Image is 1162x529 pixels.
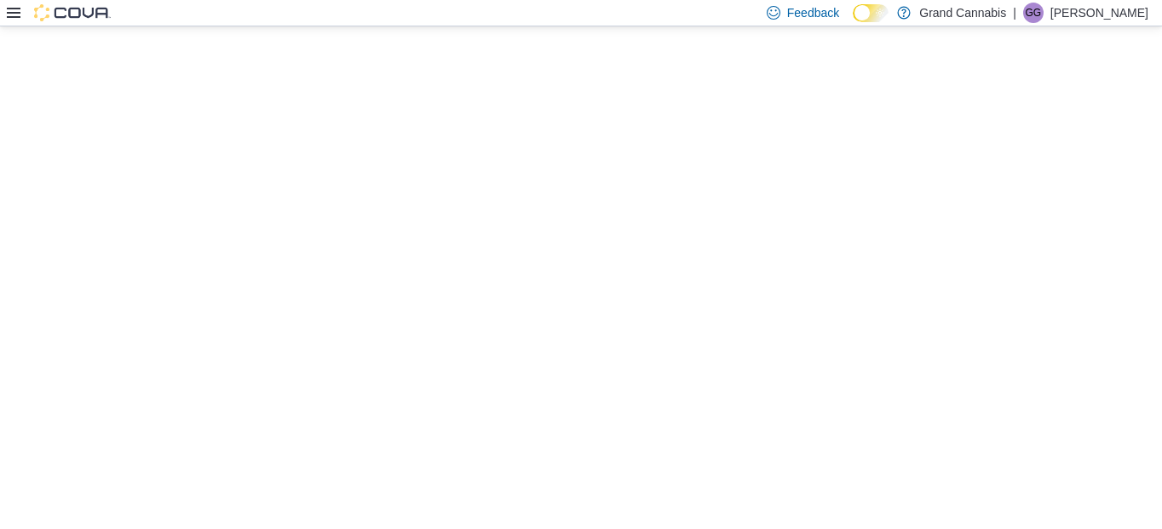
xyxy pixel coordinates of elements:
span: Dark Mode [853,22,854,23]
img: Cova [34,4,111,21]
div: Greg Gaudreau [1023,3,1044,23]
p: Grand Cannabis [919,3,1006,23]
input: Dark Mode [853,4,889,22]
p: [PERSON_NAME] [1050,3,1148,23]
span: GG [1026,3,1042,23]
p: | [1013,3,1016,23]
span: Feedback [787,4,839,21]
